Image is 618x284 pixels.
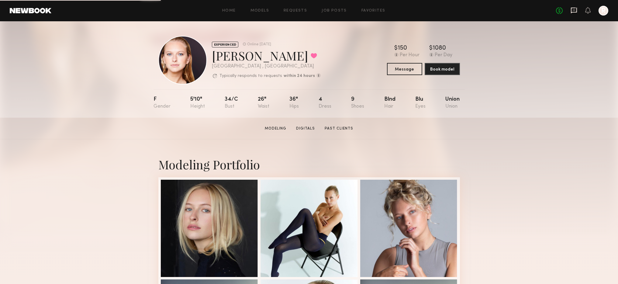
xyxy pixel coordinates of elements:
[415,97,426,109] div: Blu
[158,156,460,172] div: Modeling Portfolio
[294,126,317,131] a: Digitals
[250,9,269,13] a: Models
[262,126,289,131] a: Modeling
[219,74,282,78] p: Typically responds to requests
[387,63,422,75] button: Message
[190,97,205,109] div: 5'10"
[225,97,238,109] div: 34/c
[433,45,446,51] div: 1080
[384,97,395,109] div: Blnd
[322,126,356,131] a: Past Clients
[445,97,460,109] div: Union
[284,74,315,78] b: within 24 hours
[425,63,460,75] button: Book model
[322,9,347,13] a: Job Posts
[319,97,331,109] div: 4
[258,97,269,109] div: 26"
[351,97,364,109] div: 9
[429,45,433,51] div: $
[599,6,608,16] a: R
[154,97,171,109] div: F
[289,97,299,109] div: 36"
[212,47,321,64] div: [PERSON_NAME]
[435,53,452,58] div: Per Day
[284,9,307,13] a: Requests
[212,42,238,47] div: EXPERIENCED
[361,9,385,13] a: Favorites
[394,45,398,51] div: $
[400,53,419,58] div: Per Hour
[398,45,407,51] div: 150
[222,9,236,13] a: Home
[212,64,321,69] div: [GEOGRAPHIC_DATA] , [GEOGRAPHIC_DATA]
[247,43,271,47] div: Online [DATE]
